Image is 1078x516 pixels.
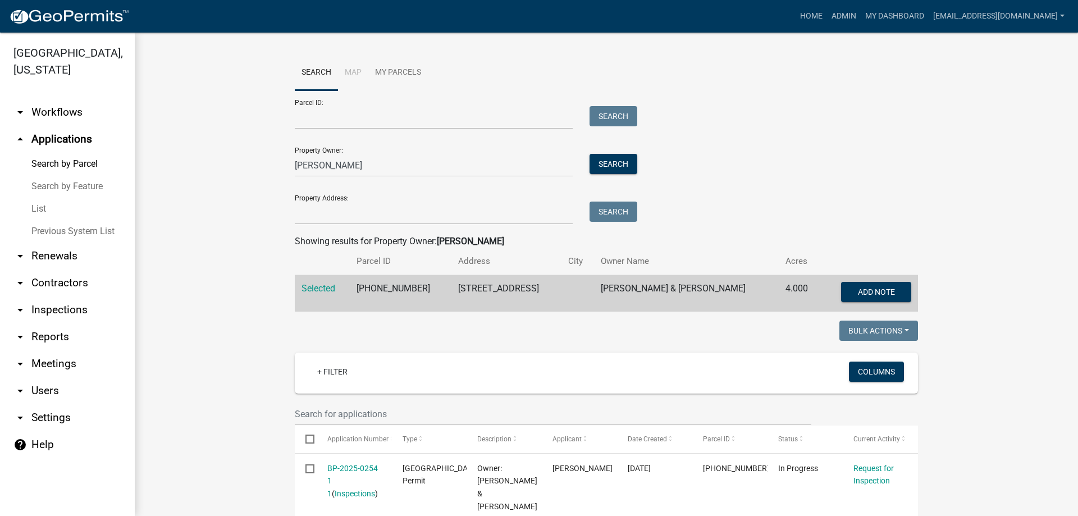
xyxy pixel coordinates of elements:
[861,6,929,27] a: My Dashboard
[561,248,594,275] th: City
[13,106,27,119] i: arrow_drop_down
[779,275,821,312] td: 4.000
[703,435,730,443] span: Parcel ID
[316,426,391,453] datatable-header-cell: Application Number
[437,236,504,246] strong: [PERSON_NAME]
[403,464,478,486] span: Abbeville County Building Permit
[13,330,27,344] i: arrow_drop_down
[327,435,389,443] span: Application Number
[590,202,637,222] button: Search
[843,426,918,453] datatable-header-cell: Current Activity
[295,426,316,453] datatable-header-cell: Select
[13,249,27,263] i: arrow_drop_down
[295,235,918,248] div: Showing results for Property Owner:
[295,403,811,426] input: Search for applications
[849,362,904,382] button: Columns
[778,435,798,443] span: Status
[13,384,27,398] i: arrow_drop_down
[628,435,667,443] span: Date Created
[350,275,451,312] td: [PHONE_NUMBER]
[13,303,27,317] i: arrow_drop_down
[929,6,1069,27] a: [EMAIL_ADDRESS][DOMAIN_NAME]
[13,133,27,146] i: arrow_drop_up
[590,106,637,126] button: Search
[327,464,378,499] a: BP-2025-0254 1 1
[391,426,467,453] datatable-header-cell: Type
[853,464,894,486] a: Request for Inspection
[841,282,911,302] button: Add Note
[857,287,894,296] span: Add Note
[617,426,692,453] datatable-header-cell: Date Created
[628,464,651,473] span: 07/31/2025
[13,438,27,451] i: help
[779,248,821,275] th: Acres
[594,248,779,275] th: Owner Name
[451,248,561,275] th: Address
[335,489,375,498] a: Inspections
[768,426,843,453] datatable-header-cell: Status
[368,55,428,91] a: My Parcels
[827,6,861,27] a: Admin
[13,411,27,424] i: arrow_drop_down
[327,462,381,500] div: ( )
[703,464,769,473] span: 154-00-00-060
[451,275,561,312] td: [STREET_ADDRESS]
[13,276,27,290] i: arrow_drop_down
[839,321,918,341] button: Bulk Actions
[308,362,357,382] a: + Filter
[467,426,542,453] datatable-header-cell: Description
[590,154,637,174] button: Search
[594,275,779,312] td: [PERSON_NAME] & [PERSON_NAME]
[853,435,900,443] span: Current Activity
[796,6,827,27] a: Home
[542,426,617,453] datatable-header-cell: Applicant
[13,357,27,371] i: arrow_drop_down
[552,464,613,473] span: James Rudder
[552,435,582,443] span: Applicant
[295,55,338,91] a: Search
[477,435,511,443] span: Description
[350,248,451,275] th: Parcel ID
[403,435,417,443] span: Type
[778,464,818,473] span: In Progress
[302,283,335,294] a: Selected
[692,426,768,453] datatable-header-cell: Parcel ID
